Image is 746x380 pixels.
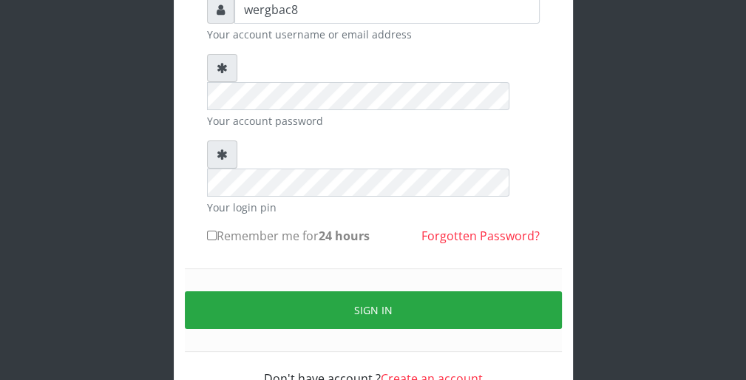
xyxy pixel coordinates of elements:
[207,200,540,215] small: Your login pin
[207,227,370,245] label: Remember me for
[185,291,562,329] button: Sign in
[207,27,540,42] small: Your account username or email address
[207,113,540,129] small: Your account password
[207,231,217,240] input: Remember me for24 hours
[319,228,370,244] b: 24 hours
[421,228,540,244] a: Forgotten Password?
